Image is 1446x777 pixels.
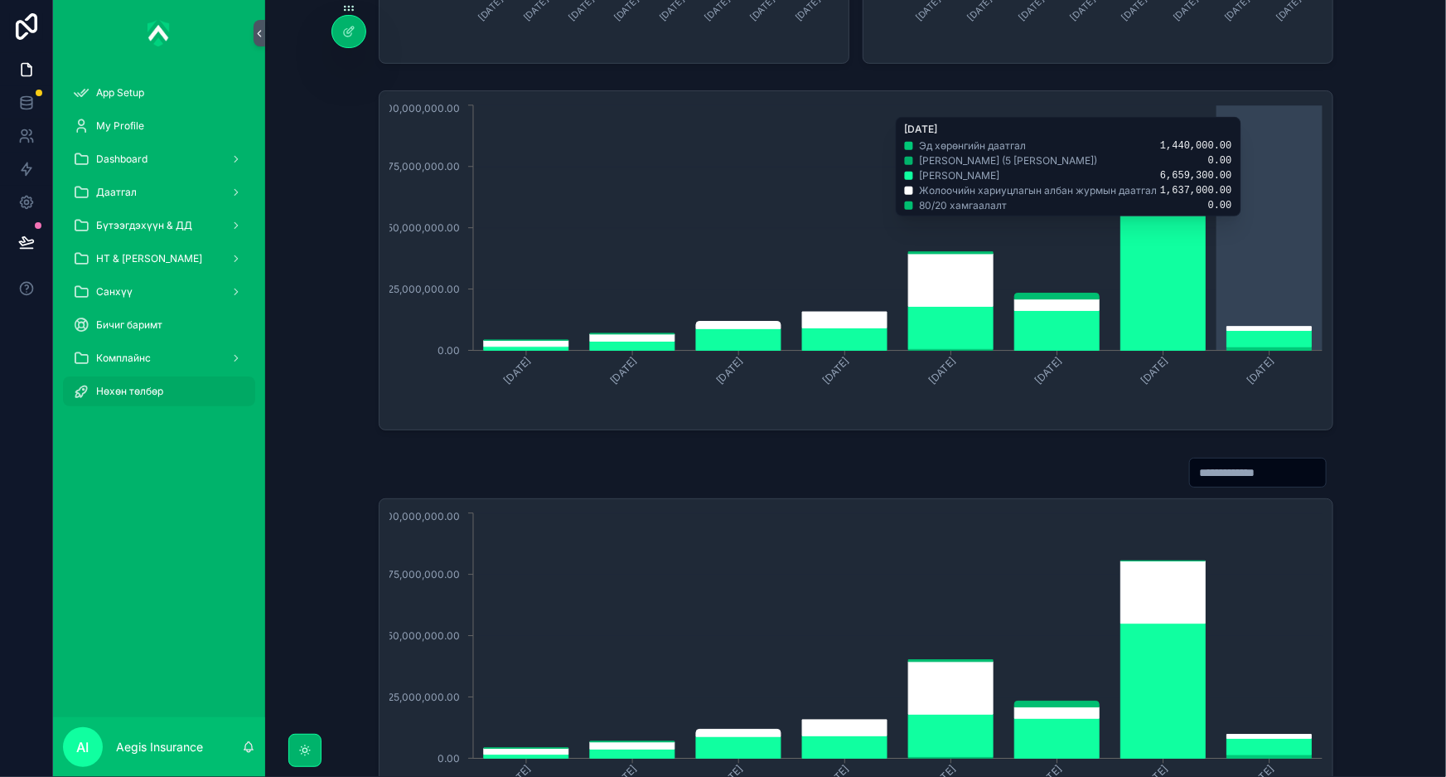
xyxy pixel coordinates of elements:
[77,737,89,757] span: AI
[116,739,203,755] p: Aegis Insurance
[713,355,745,386] tspan: [DATE]
[388,691,460,703] tspan: 25,000,000.00
[96,352,151,365] span: Комплайнс
[438,344,460,357] tspan: 0.00
[63,78,255,108] a: App Setup
[96,219,192,232] span: Бүтээгдэхүүн & ДД
[63,211,255,240] a: Бүтээгдэхүүн & ДД
[382,510,460,522] tspan: 100,000,000.00
[96,153,148,166] span: Dashboard
[96,119,144,133] span: My Profile
[388,283,460,295] tspan: 25,000,000.00
[63,343,255,373] a: Комплайнс
[96,186,137,199] span: Даатгал
[96,252,202,265] span: НТ & [PERSON_NAME]
[63,111,255,141] a: My Profile
[63,310,255,340] a: Бичиг баримт
[438,752,460,765] tspan: 0.00
[501,355,533,386] tspan: [DATE]
[389,101,1323,420] div: chart
[607,355,639,386] tspan: [DATE]
[96,86,144,100] span: App Setup
[63,144,255,174] a: Dashboard
[388,160,460,172] tspan: 75,000,000.00
[53,66,265,428] div: scrollable content
[63,244,255,274] a: НТ & [PERSON_NAME]
[387,629,460,642] tspan: 50,000,000.00
[926,355,957,386] tspan: [DATE]
[820,355,851,386] tspan: [DATE]
[96,318,162,332] span: Бичиг баримт
[96,285,133,299] span: Санхүү
[1032,355,1063,386] tspan: [DATE]
[96,385,163,398] span: Нөхөн төлбөр
[388,568,460,580] tspan: 75,000,000.00
[63,177,255,207] a: Даатгал
[1244,355,1275,386] tspan: [DATE]
[1138,355,1169,386] tspan: [DATE]
[148,20,171,46] img: App logo
[63,277,255,307] a: Санхүү
[382,102,460,114] tspan: 100,000,000.00
[63,376,255,406] a: Нөхөн төлбөр
[387,221,460,234] tspan: 50,000,000.00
